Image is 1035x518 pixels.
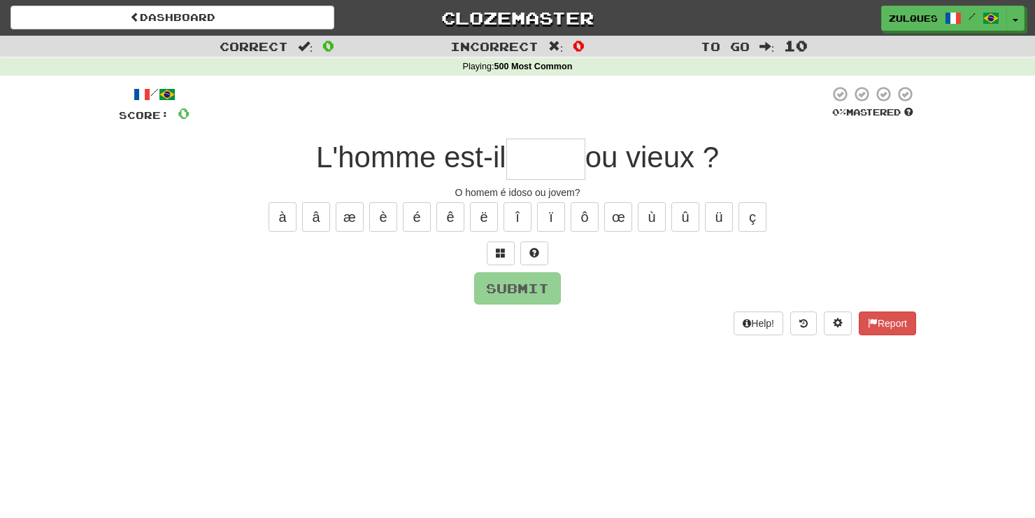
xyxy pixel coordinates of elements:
span: 10 [784,37,808,54]
button: Switch sentence to multiple choice alt+p [487,241,515,265]
button: Submit [474,272,561,304]
span: To go [701,39,750,53]
span: 0 % [832,106,846,118]
button: ô [571,202,599,232]
a: Dashboard [10,6,334,29]
span: Score: [119,109,169,121]
button: é [403,202,431,232]
span: / [969,11,976,21]
span: : [548,41,564,52]
button: ï [537,202,565,232]
strong: 500 Most Common [494,62,572,71]
span: ou vieux ? [585,141,719,174]
button: œ [604,202,632,232]
span: 0 [322,37,334,54]
span: zulques [889,12,938,24]
button: ë [470,202,498,232]
button: â [302,202,330,232]
span: : [298,41,313,52]
span: 0 [573,37,585,54]
div: O homem é idoso ou jovem? [119,185,916,199]
div: Mastered [829,106,916,119]
button: ê [436,202,464,232]
span: Incorrect [450,39,538,53]
div: / [119,85,190,103]
button: û [671,202,699,232]
span: L'homme est-il [316,141,506,174]
button: ü [705,202,733,232]
button: Report [859,311,916,335]
button: à [269,202,297,232]
button: æ [336,202,364,232]
button: ù [638,202,666,232]
span: 0 [178,104,190,122]
button: î [504,202,531,232]
span: Correct [220,39,288,53]
button: ç [738,202,766,232]
button: Round history (alt+y) [790,311,817,335]
a: Clozemaster [355,6,679,30]
button: Help! [734,311,783,335]
button: è [369,202,397,232]
button: Single letter hint - you only get 1 per sentence and score half the points! alt+h [520,241,548,265]
span: : [759,41,775,52]
a: zulques / [881,6,1007,31]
